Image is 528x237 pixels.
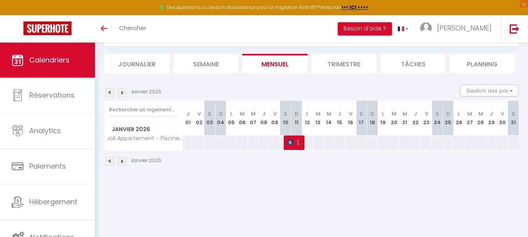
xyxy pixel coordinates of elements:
[295,110,299,118] abbr: D
[280,101,291,135] th: 10
[226,101,237,135] th: 05
[105,124,183,135] span: Janvier 2026
[467,110,472,118] abbr: M
[410,101,421,135] th: 22
[338,110,341,118] abbr: J
[421,101,432,135] th: 23
[273,110,277,118] abbr: V
[131,157,161,164] p: Janvier 2026
[316,110,320,118] abbr: M
[183,101,194,135] th: 01
[432,101,443,135] th: 24
[414,110,417,118] abbr: J
[335,101,345,135] th: 15
[204,101,215,135] th: 03
[510,24,519,34] img: logout
[215,101,226,135] th: 04
[230,110,233,118] abbr: L
[311,54,377,73] li: Trimestre
[403,110,407,118] abbr: M
[240,110,245,118] abbr: M
[259,101,270,135] th: 08
[306,110,308,118] abbr: L
[460,85,519,96] button: Gestion des prix
[490,110,493,118] abbr: J
[237,101,248,135] th: 06
[113,15,152,43] a: Chercher
[478,110,483,118] abbr: M
[29,90,75,100] span: Réservations
[382,110,384,118] abbr: L
[508,101,519,135] th: 31
[349,110,353,118] abbr: V
[345,101,356,135] th: 16
[131,88,161,96] p: Janvier 2026
[242,54,308,73] li: Mensuel
[475,101,486,135] th: 28
[291,101,302,135] th: 11
[443,101,454,135] th: 25
[174,54,239,73] li: Semaine
[356,101,367,135] th: 17
[313,101,324,135] th: 13
[262,110,265,118] abbr: J
[341,4,369,11] a: >>> ICI <<<<
[197,110,201,118] abbr: V
[338,22,392,36] button: Besoin d'aide ?
[208,110,211,118] abbr: S
[399,101,410,135] th: 21
[392,110,396,118] abbr: M
[378,101,388,135] th: 19
[104,54,170,73] li: Journalier
[106,135,184,141] span: Joli Appartement - Piscine - 68m2 - [GEOGRAPHIC_DATA]
[420,22,432,34] img: ...
[388,101,399,135] th: 20
[186,110,190,118] abbr: J
[497,101,508,135] th: 30
[119,24,146,32] span: Chercher
[446,110,450,118] abbr: D
[284,110,287,118] abbr: S
[414,15,501,43] a: ... [PERSON_NAME]
[251,110,256,118] abbr: M
[29,161,66,171] span: Paiements
[486,101,497,135] th: 29
[109,103,178,117] input: Rechercher un logement...
[501,110,504,118] abbr: V
[367,101,378,135] th: 18
[248,101,259,135] th: 07
[464,101,475,135] th: 27
[381,54,446,73] li: Tâches
[193,101,204,135] th: 02
[219,110,223,118] abbr: D
[302,101,313,135] th: 12
[327,110,331,118] abbr: M
[437,23,492,33] span: [PERSON_NAME]
[324,101,335,135] th: 14
[449,54,515,73] li: Planning
[453,101,464,135] th: 26
[29,197,77,207] span: Hébergement
[512,110,515,118] abbr: S
[435,110,439,118] abbr: S
[360,110,363,118] abbr: S
[23,21,72,35] img: Super Booking
[458,110,460,118] abbr: L
[29,55,70,65] span: Calendriers
[370,110,374,118] abbr: D
[287,135,302,150] span: [PERSON_NAME]
[269,101,280,135] th: 09
[29,126,61,135] span: Analytics
[425,110,428,118] abbr: V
